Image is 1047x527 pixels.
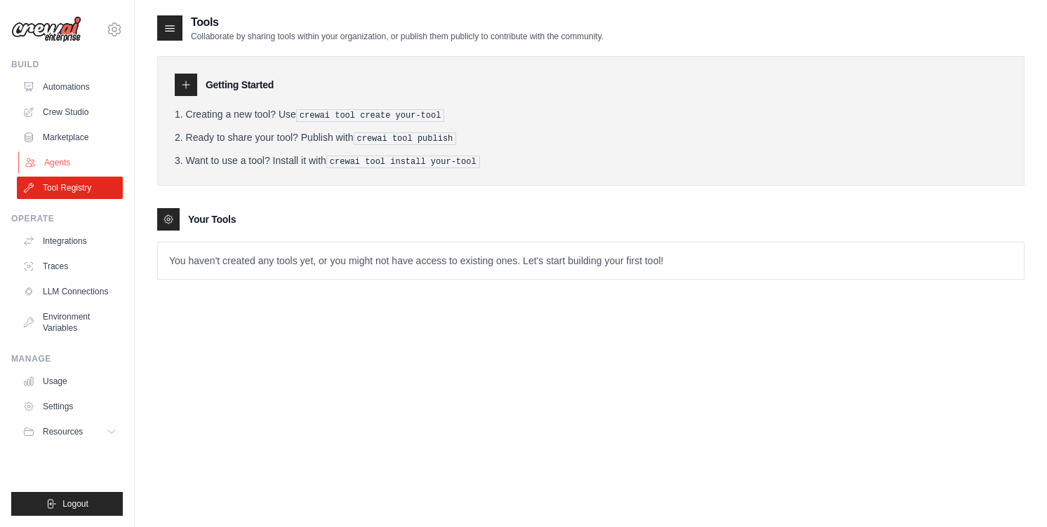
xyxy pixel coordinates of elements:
[326,156,480,168] pre: crewai tool install your-tool
[17,370,123,392] a: Usage
[11,16,81,43] img: Logo
[158,242,1024,279] p: You haven't created any tools yet, or you might not have access to existing ones. Let's start bui...
[17,280,123,303] a: LLM Connections
[17,306,123,339] a: Environment Variables
[191,14,603,31] h2: Tools
[43,426,83,437] span: Resources
[17,126,123,149] a: Marketplace
[17,420,123,443] button: Resources
[354,132,457,145] pre: crewai tool publish
[11,59,123,70] div: Build
[11,492,123,516] button: Logout
[62,498,88,509] span: Logout
[18,151,124,174] a: Agents
[11,213,123,224] div: Operate
[17,230,123,252] a: Integrations
[175,130,1007,145] li: Ready to share your tool? Publish with
[175,107,1007,122] li: Creating a new tool? Use
[175,153,1007,168] li: Want to use a tool? Install it with
[11,353,123,364] div: Manage
[17,395,123,418] a: Settings
[191,31,603,42] p: Collaborate by sharing tools within your organization, or publish them publicly to contribute wit...
[206,78,274,92] h3: Getting Started
[17,255,123,278] a: Traces
[296,109,445,122] pre: crewai tool create your-tool
[17,177,123,199] a: Tool Registry
[17,76,123,98] a: Automations
[188,212,236,226] h3: Your Tools
[17,101,123,123] a: Crew Studio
